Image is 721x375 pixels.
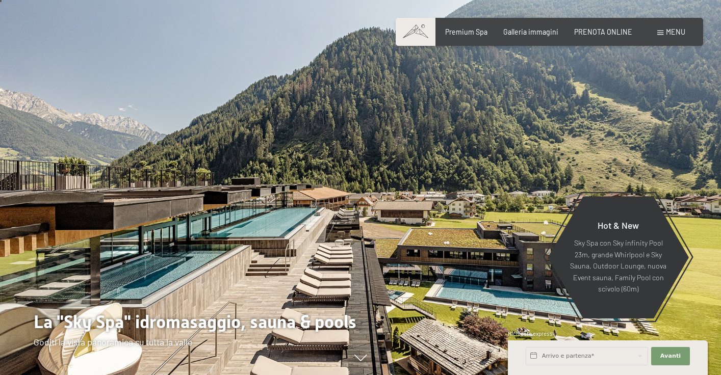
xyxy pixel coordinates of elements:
[570,237,667,295] p: Sky Spa con Sky infinity Pool 23m, grande Whirlpool e Sky Sauna, Outdoor Lounge, nuova Event saun...
[574,28,632,36] a: PRENOTA ONLINE
[651,347,690,365] button: Avanti
[598,220,639,231] span: Hot & New
[547,196,689,319] a: Hot & New Sky Spa con Sky infinity Pool 23m, grande Whirlpool e Sky Sauna, Outdoor Lounge, nuova ...
[660,352,681,360] span: Avanti
[445,28,487,36] a: Premium Spa
[503,28,558,36] a: Galleria immagini
[666,28,685,36] span: Menu
[508,330,553,337] span: Richiesta express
